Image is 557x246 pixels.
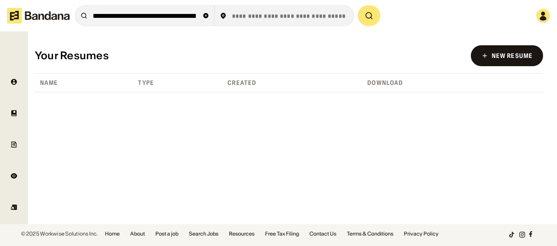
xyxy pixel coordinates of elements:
div: Type [134,79,154,87]
a: Terms & Conditions [347,231,393,236]
a: Home [105,231,120,236]
a: Search Jobs [189,231,218,236]
div: New Resume [492,53,533,59]
a: Resources [229,231,255,236]
div: Created [224,79,256,87]
div: © 2025 Workwise Solutions Inc. [21,231,98,236]
a: About [130,231,145,236]
div: Download [364,79,403,87]
a: Privacy Policy [404,231,439,236]
div: Name [37,79,58,87]
a: Contact Us [309,231,336,236]
img: Bandana logotype [7,8,70,24]
div: Your Resumes [35,50,109,62]
a: Free Tax Filing [265,231,299,236]
a: Post a job [155,231,178,236]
